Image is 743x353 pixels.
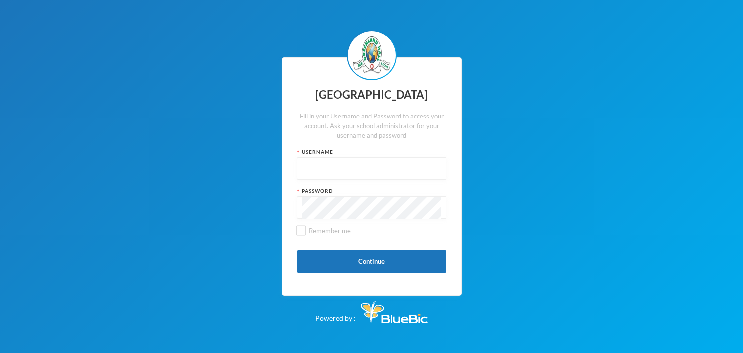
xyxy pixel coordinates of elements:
span: Remember me [305,227,355,235]
div: Username [297,148,446,156]
div: Fill in your Username and Password to access your account. Ask your school administrator for your... [297,112,446,141]
div: Powered by : [315,296,428,323]
div: Password [297,187,446,195]
img: Bluebic [361,301,428,323]
div: [GEOGRAPHIC_DATA] [297,85,446,105]
button: Continue [297,250,446,273]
